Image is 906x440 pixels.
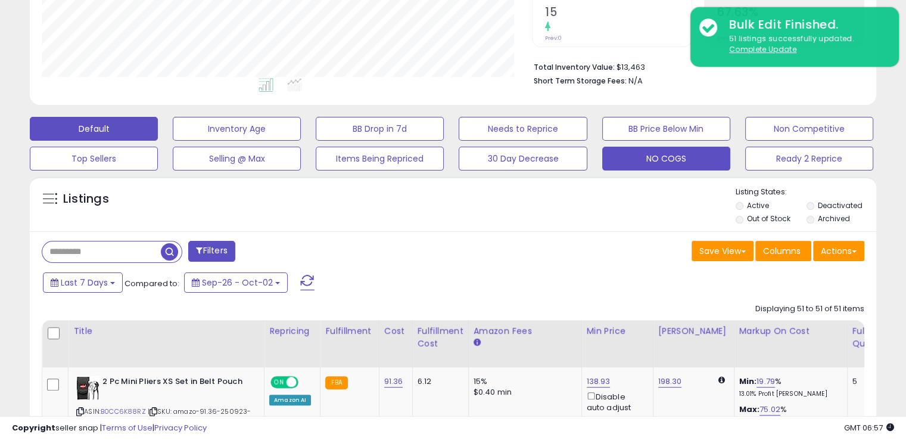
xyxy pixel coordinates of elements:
b: Max: [739,404,760,415]
button: NO COGS [602,147,730,171]
div: Amazon AI [269,395,311,405]
button: BB Drop in 7d [316,117,444,141]
button: Non Competitive [745,117,873,141]
div: [PERSON_NAME] [658,325,729,337]
div: 51 listings successfully updated. [720,33,890,55]
a: Privacy Policy [154,422,207,433]
b: Short Term Storage Fees: [534,76,627,86]
div: % [739,376,838,398]
div: $0.40 min [474,387,572,398]
strong: Copyright [12,422,55,433]
button: Needs to Reprice [459,117,587,141]
div: Displaying 51 to 51 of 51 items [755,303,864,315]
b: Min: [739,376,757,387]
div: Fulfillable Quantity [852,325,893,350]
p: 13.01% Profit [PERSON_NAME] [739,390,838,398]
div: Markup on Cost [739,325,842,337]
div: Title [73,325,259,337]
button: Sep-26 - Oct-02 [184,272,288,293]
span: Columns [763,245,801,257]
button: Inventory Age [173,117,301,141]
div: 15% [474,376,572,387]
span: ON [272,377,287,388]
a: 198.30 [658,376,682,388]
div: seller snap | | [12,423,207,434]
span: 2025-10-10 06:57 GMT [844,422,894,433]
span: Last 7 Days [61,277,108,289]
div: 5 [852,376,889,387]
span: Compared to: [124,278,179,289]
button: Top Sellers [30,147,158,171]
small: Prev: 0 [545,35,562,42]
button: Save View [692,241,754,261]
a: 19.79 [756,376,775,388]
div: Bulk Edit Finished. [720,16,890,33]
div: 6.12 [418,376,459,387]
h2: 15 [545,5,692,21]
div: Min Price [587,325,648,337]
div: Fulfillment Cost [418,325,463,350]
label: Archived [817,213,849,224]
div: Repricing [269,325,315,337]
li: $13,463 [534,59,855,73]
label: Out of Stock [747,213,790,224]
button: Columns [755,241,811,261]
button: BB Price Below Min [602,117,730,141]
small: FBA [325,376,347,389]
div: Disable auto adjust min [587,390,644,424]
a: 91.36 [384,376,403,388]
label: Deactivated [817,200,862,210]
h2: 67.63% [717,5,864,21]
b: 2 Pc Mini Pliers XS Set in Belt Pouch [102,376,247,391]
button: Selling @ Max [173,147,301,171]
a: 138.93 [587,376,611,388]
span: OFF [297,377,316,388]
button: Actions [813,241,864,261]
h5: Listings [63,191,109,207]
button: Filters [188,241,235,262]
span: Sep-26 - Oct-02 [202,277,273,289]
p: Listing States: [736,187,876,198]
button: Default [30,117,158,141]
button: 30 Day Decrease [459,147,587,171]
img: 612jT1r4yRL._SL40_.jpg [76,376,99,400]
label: Active [747,200,769,210]
a: 75.02 [759,404,780,416]
button: Last 7 Days [43,272,123,293]
button: Items Being Repriced [316,147,444,171]
div: Amazon Fees [474,325,577,337]
b: Total Inventory Value: [534,62,615,72]
div: Cost [384,325,407,337]
div: % [739,404,838,426]
a: Terms of Use [102,422,152,433]
u: Complete Update [729,44,796,54]
th: The percentage added to the cost of goods (COGS) that forms the calculator for Min & Max prices. [734,320,847,367]
span: N/A [628,75,643,86]
small: Amazon Fees. [474,337,481,348]
div: Fulfillment [325,325,373,337]
button: Ready 2 Reprice [745,147,873,171]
